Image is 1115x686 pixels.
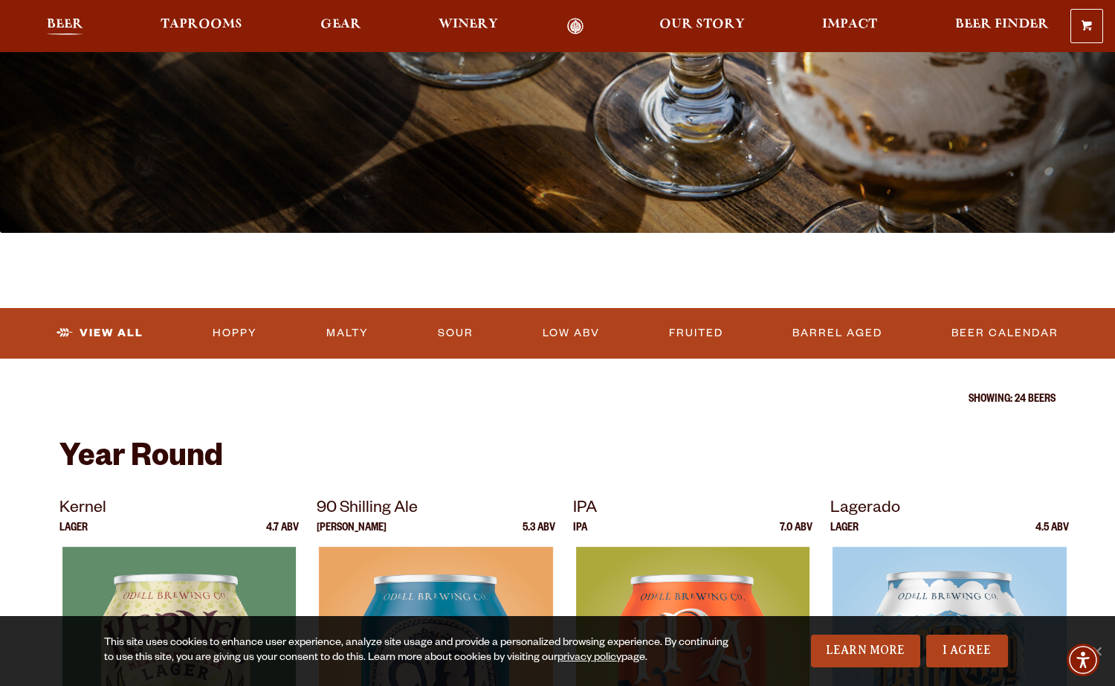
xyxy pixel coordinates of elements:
span: Winery [439,19,498,31]
p: Lager [830,523,859,547]
a: I Agree [926,635,1008,667]
p: IPA [573,496,812,523]
a: Our Story [650,18,754,35]
a: Gear [311,18,371,35]
a: Low ABV [537,316,606,350]
div: Accessibility Menu [1067,644,1099,676]
a: privacy policy [557,653,621,664]
a: Hoppy [207,316,263,350]
p: 4.7 ABV [266,523,299,547]
a: Taprooms [151,18,252,35]
p: 90 Shilling Ale [317,496,556,523]
a: Sour [432,316,479,350]
a: Malty [320,316,375,350]
p: 7.0 ABV [780,523,812,547]
a: Impact [812,18,887,35]
p: Lagerado [830,496,1070,523]
h2: Year Round [59,442,1056,478]
div: This site uses cookies to enhance user experience, analyze site usage and provide a personalized ... [104,636,728,666]
a: Odell Home [548,18,604,35]
p: Lager [59,523,88,547]
a: View All [51,316,149,350]
span: Beer Finder [955,19,1049,31]
a: Barrel Aged [786,316,888,350]
a: Beer Finder [946,18,1059,35]
a: Beer Calendar [946,316,1064,350]
a: Winery [429,18,508,35]
p: 4.5 ABV [1035,523,1069,547]
a: Fruited [663,316,729,350]
span: Impact [822,19,877,31]
p: Kernel [59,496,299,523]
p: [PERSON_NAME] [317,523,387,547]
p: IPA [573,523,587,547]
p: 5.3 ABV [523,523,555,547]
p: Showing: 24 Beers [59,394,1056,406]
a: Beer [37,18,93,35]
span: Our Story [659,19,745,31]
span: Beer [47,19,83,31]
a: Learn More [811,635,920,667]
span: Taprooms [161,19,242,31]
span: Gear [320,19,361,31]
